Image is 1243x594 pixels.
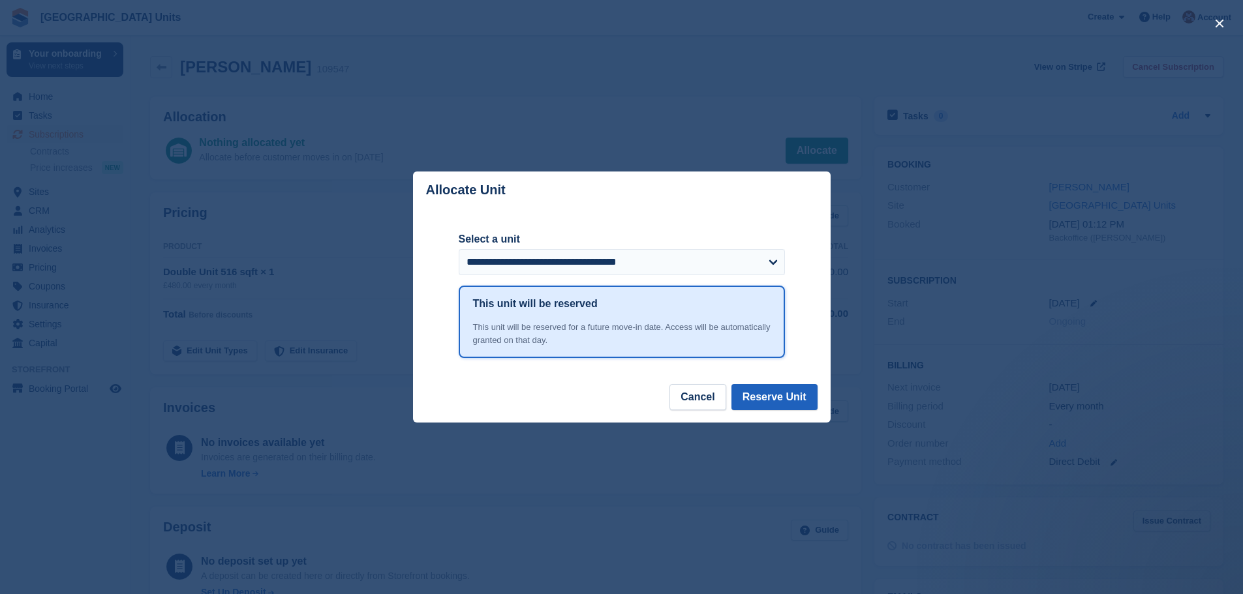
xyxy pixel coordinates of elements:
[473,296,598,312] h1: This unit will be reserved
[669,384,726,410] button: Cancel
[473,321,771,346] div: This unit will be reserved for a future move-in date. Access will be automatically granted on tha...
[1209,13,1230,34] button: close
[459,231,785,247] label: Select a unit
[731,384,818,410] button: Reserve Unit
[426,183,506,198] p: Allocate Unit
